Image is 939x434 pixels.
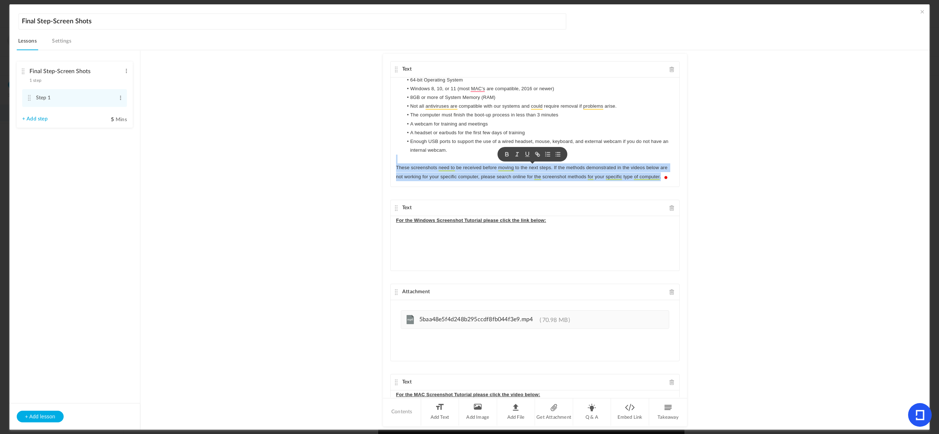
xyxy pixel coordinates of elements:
div: To enrich screen reader interactions, please activate Accessibility in Grammarly extension settings [391,77,679,187]
a: Lessons [17,36,38,50]
span: Text [402,379,412,385]
li: Embed Link [611,398,649,426]
a: + Add step [22,116,48,122]
span: Mins [116,117,127,122]
span: Text [402,205,412,210]
li: Enough USB ports to support the use of a wired headset, mouse, keyboard, and external webcam if y... [403,137,674,155]
li: Contents [383,398,421,426]
a: Settings [51,36,73,50]
li: Add Text [421,398,459,426]
button: + Add lesson [17,411,64,422]
cite: mp4 [407,315,414,324]
span: 70.98 MB [540,317,570,323]
input: Mins [96,116,114,123]
li: 64-bit Operating System [403,76,674,84]
span: 1 step [29,78,41,83]
u: For the Windows Screenshot Tutorial please click the link below: [396,218,546,223]
li: Add File [497,398,535,426]
li: Get Attachment [535,398,573,426]
li: Not all antiviruses are compatible with our systems and could require removal if problems arise. [403,102,674,111]
li: The computer must finish the boot-up process in less than 3 minutes [403,111,674,119]
span: Attachment [402,289,430,294]
li: A headset or earbuds for the first few days of training [403,128,674,137]
li: Takeaway [649,398,687,426]
input: Course name [19,13,566,29]
li: 8GB or more of System Memory (RAM) [403,93,674,102]
li: Windows 8, 10, or 11 (most MAC's are compatible, 2016 or newer) [403,84,674,93]
li: A webcam for training and meetings [403,120,674,128]
li: Q & A [573,398,611,426]
span: Text [402,67,412,72]
span: 5baa48e5f4d248b295ccdf8fb044f3e9.mp4 [419,316,533,322]
li: Add Image [459,398,497,426]
u: For the MAC Screenshot Tutorial please click the video below: [396,392,540,397]
p: These screenshots need to be received before moving to the next steps. If the methods demonstrate... [396,163,674,181]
